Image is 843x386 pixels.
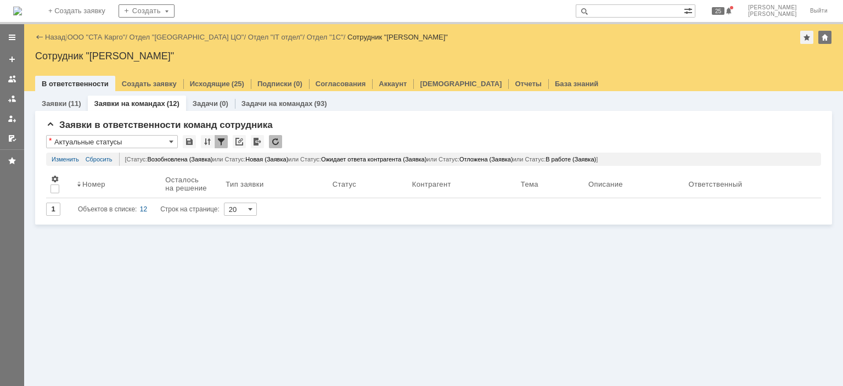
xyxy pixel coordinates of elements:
[190,80,230,88] a: Исходящие
[68,33,130,41] div: /
[412,180,451,188] div: Контрагент
[49,137,52,144] div: Настройки списка отличаются от сохраненных в виде
[232,80,244,88] div: (25)
[3,130,21,147] a: Мои согласования
[86,153,113,166] a: Сбросить
[167,99,179,108] div: (12)
[122,80,177,88] a: Создать заявку
[50,175,59,183] span: Настройки
[46,120,273,130] span: Заявки в ответственности команд сотрудника
[688,180,742,188] div: Ответственный
[684,170,821,198] th: Ответственный
[52,153,79,166] a: Изменить
[684,5,695,15] span: Расширенный поиск
[68,99,81,108] div: (11)
[420,80,502,88] a: [DEMOGRAPHIC_DATA]
[45,33,65,41] a: Назад
[193,99,218,108] a: Задачи
[82,180,105,188] div: Номер
[248,33,307,41] div: /
[748,4,797,11] span: [PERSON_NAME]
[818,31,831,44] div: Изменить домашнюю страницу
[588,180,623,188] div: Описание
[333,180,356,188] div: Статус
[316,80,366,88] a: Согласования
[78,205,137,213] span: Объектов в списке:
[119,153,816,166] div: [Статус: или Статус: или Статус: или Статус: или Статус: ]
[546,156,596,163] span: В работе (Заявка)
[555,80,598,88] a: База знаний
[800,31,813,44] div: Добавить в избранное
[215,135,228,148] div: Фильтрация...
[3,110,21,127] a: Мои заявки
[328,170,408,198] th: Статус
[748,11,797,18] span: [PERSON_NAME]
[13,7,22,15] img: logo
[379,80,407,88] a: Аккаунт
[347,33,448,41] div: Сотрудник "[PERSON_NAME]"
[245,156,288,163] span: Новая (Заявка)
[307,33,347,41] div: /
[147,156,212,163] span: Возобновлена (Заявка)
[78,203,220,216] i: Строк на странице:
[314,99,327,108] div: (93)
[248,33,303,41] a: Отдел "IT отдел"
[35,51,832,61] div: Сотрудник "[PERSON_NAME]"
[65,32,67,41] div: |
[220,99,228,108] div: (0)
[68,33,126,41] a: ООО "СТА Карго"
[130,33,248,41] div: /
[201,135,214,148] div: Сортировка...
[408,170,516,198] th: Контрагент
[3,51,21,68] a: Создать заявку
[94,99,165,108] a: Заявки на командах
[13,7,22,15] a: Перейти на домашнюю страницу
[119,4,175,18] div: Создать
[140,203,147,216] div: 12
[42,80,109,88] a: В ответственности
[516,170,584,198] th: Тема
[294,80,302,88] div: (0)
[251,135,264,148] div: Экспорт списка
[42,99,66,108] a: Заявки
[515,80,542,88] a: Отчеты
[165,176,208,192] div: Осталось на решение
[226,180,263,188] div: Тип заявки
[307,33,344,41] a: Отдел "1С"
[233,135,246,148] div: Скопировать ссылку на список
[257,80,292,88] a: Подписки
[3,70,21,88] a: Заявки на командах
[241,99,313,108] a: Задачи на командах
[183,135,196,148] div: Сохранить вид
[459,156,513,163] span: Отложена (Заявка)
[72,170,161,198] th: Номер
[712,7,724,15] span: 25
[269,135,282,148] div: Обновлять список
[321,156,426,163] span: Ожидает ответа контрагента (Заявка)
[130,33,244,41] a: Отдел "[GEOGRAPHIC_DATA] ЦО"
[161,170,221,198] th: Осталось на решение
[221,170,328,198] th: Тип заявки
[521,180,538,188] div: Тема
[3,90,21,108] a: Заявки в моей ответственности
